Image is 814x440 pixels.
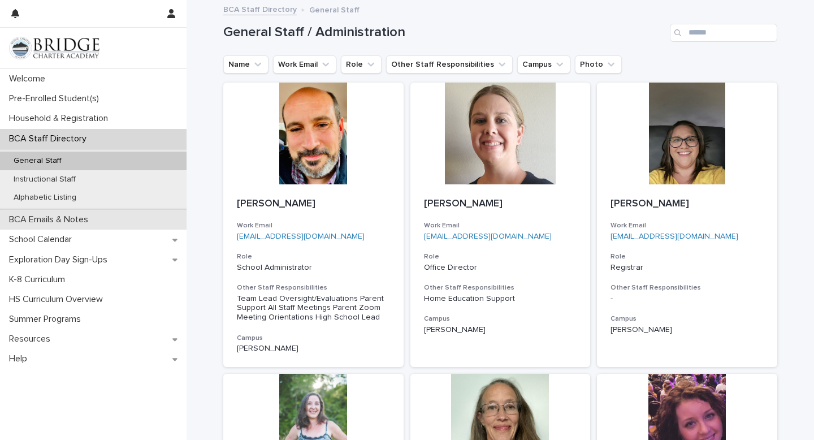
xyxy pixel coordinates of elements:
h3: Role [424,252,577,261]
button: Role [341,55,382,74]
div: Team Lead Oversight/Evaluations Parent Support All Staff Meetings Parent Zoom Meeting Orientation... [237,294,390,322]
p: [PERSON_NAME] [424,198,577,210]
h3: Campus [424,314,577,323]
p: K-8 Curriculum [5,274,74,285]
h1: General Staff / Administration [223,24,665,41]
p: [PERSON_NAME] [424,325,577,335]
p: BCA Staff Directory [5,133,96,144]
p: Resources [5,334,59,344]
a: [PERSON_NAME]Work Email[EMAIL_ADDRESS][DOMAIN_NAME]RoleRegistrarOther Staff Responsibilities-Camp... [597,83,777,367]
div: Home Education Support [424,294,577,304]
p: Household & Registration [5,113,117,124]
button: Work Email [273,55,336,74]
div: - [610,294,764,304]
p: General Staff [5,156,71,166]
button: Photo [575,55,622,74]
p: School Calendar [5,234,81,245]
p: Welcome [5,74,54,84]
p: Office Director [424,263,577,273]
p: [PERSON_NAME] [610,325,764,335]
a: [EMAIL_ADDRESS][DOMAIN_NAME] [424,232,552,240]
p: [PERSON_NAME] [610,198,764,210]
h3: Other Staff Responsibilities [237,283,390,292]
p: School Administrator [237,263,390,273]
input: Search [670,24,777,42]
a: [EMAIL_ADDRESS][DOMAIN_NAME] [237,232,365,240]
p: Summer Programs [5,314,90,325]
a: [PERSON_NAME]Work Email[EMAIL_ADDRESS][DOMAIN_NAME]RoleOffice DirectorOther Staff Responsibilitie... [410,83,591,367]
a: BCA Staff Directory [223,2,297,15]
p: [PERSON_NAME] [237,198,390,210]
h3: Other Staff Responsibilities [610,283,764,292]
h3: Work Email [237,221,390,230]
p: BCA Emails & Notes [5,214,97,225]
p: General Staff [309,3,360,15]
p: [PERSON_NAME] [237,344,390,353]
h3: Role [237,252,390,261]
h3: Campus [237,334,390,343]
p: Alphabetic Listing [5,193,85,202]
img: V1C1m3IdTEidaUdm9Hs0 [9,37,99,59]
p: Instructional Staff [5,175,85,184]
h3: Work Email [424,221,577,230]
a: [PERSON_NAME]Work Email[EMAIL_ADDRESS][DOMAIN_NAME]RoleSchool AdministratorOther Staff Responsibi... [223,83,404,367]
button: Campus [517,55,570,74]
h3: Work Email [610,221,764,230]
p: HS Curriculum Overview [5,294,112,305]
p: Registrar [610,263,764,273]
button: Other Staff Responsibilities [386,55,513,74]
p: Pre-Enrolled Student(s) [5,93,108,104]
h3: Campus [610,314,764,323]
button: Name [223,55,269,74]
p: Help [5,353,36,364]
a: [EMAIL_ADDRESS][DOMAIN_NAME] [610,232,738,240]
h3: Other Staff Responsibilities [424,283,577,292]
h3: Role [610,252,764,261]
p: Exploration Day Sign-Ups [5,254,116,265]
